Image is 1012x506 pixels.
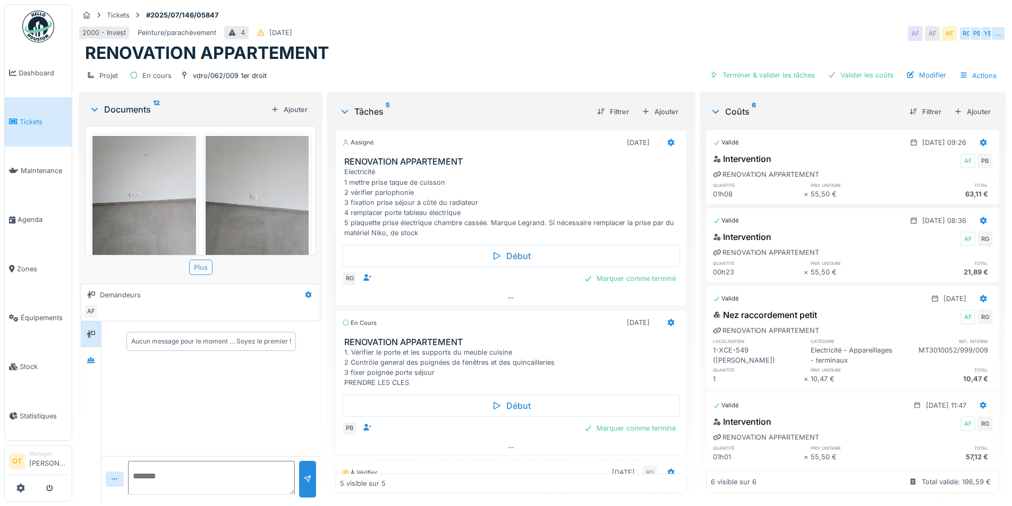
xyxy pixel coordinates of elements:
div: 21,89 € [902,267,992,277]
div: [DATE] [627,318,650,328]
div: RENOVATION APPARTEMENT [713,432,819,442]
h1: RENOVATION APPARTEMENT [85,43,329,63]
div: 1-XCE-549 ([PERSON_NAME]) [713,345,804,365]
div: RG [977,416,992,431]
div: AF [925,26,940,41]
div: Coûts [710,105,901,118]
div: [DATE] [269,28,292,38]
div: [DATE] 09:26 [922,138,966,148]
div: Validé [713,401,739,410]
div: YE [980,26,995,41]
div: RG [977,310,992,324]
h6: total [902,366,992,373]
a: Agenda [5,195,72,244]
div: Actions [955,68,1001,83]
h6: prix unitaire [811,444,902,451]
div: Electricité 1 mettre prise taque de cuisson 2 vérifier parlophonie 3 fixation prise séjour à côté... [344,167,682,238]
div: AF [942,26,957,41]
div: RG [959,26,974,41]
li: [PERSON_NAME] [29,450,67,473]
div: RENOVATION APPARTEMENT [713,169,819,179]
span: Dashboard [19,68,67,78]
div: Début [342,394,679,417]
span: Tickets [20,117,67,127]
div: Terminer & valider les tâches [705,68,819,82]
div: MT3010052/999/009 [902,345,992,365]
h6: total [902,182,992,188]
div: 55,50 € [811,189,902,199]
h6: prix unitaire [811,260,902,267]
div: vdro/062/009 1er droit [193,71,267,81]
a: Maintenance [5,147,72,195]
div: [DATE] 11:47 [926,400,966,410]
h6: prix unitaire [811,182,902,188]
div: PB [970,26,984,41]
div: 00h23 [713,267,804,277]
div: × [804,452,811,462]
div: En cours [142,71,172,81]
h6: quantité [713,366,804,373]
div: Total validé: 196,59 € [922,477,991,487]
div: [DATE] [943,294,966,304]
h6: quantité [713,444,804,451]
div: Ajouter [950,105,995,119]
div: AF [960,153,975,168]
a: OT Manager[PERSON_NAME] [9,450,67,475]
div: RG [342,271,357,286]
div: Demandeurs [100,290,141,300]
div: × [804,189,811,199]
div: Aucun message pour le moment … Soyez le premier ! [131,337,291,346]
div: 10,47 € [811,374,902,384]
span: Stock [20,362,67,372]
a: Statistiques [5,391,72,440]
span: Agenda [18,215,67,225]
div: 63,11 € [902,189,992,199]
li: OT [9,453,25,469]
div: … [991,26,1006,41]
h6: catégorie [811,338,902,345]
div: AF [908,26,923,41]
span: Zones [17,264,67,274]
div: Projet [99,71,118,81]
div: Intervention [713,415,771,428]
div: [DATE] [627,138,650,148]
div: AF [83,304,98,319]
div: [DATE] [612,467,635,477]
div: [DATE] 08:36 [922,216,966,226]
div: RG [977,231,992,246]
div: Nez raccordement petit [713,308,817,321]
a: Zones [5,244,72,293]
div: Filtrer [905,105,946,119]
div: Intervention [713,230,771,243]
h6: quantité [713,182,804,188]
h3: RENOVATION APPARTEMENT [344,157,682,167]
div: À vérifier [342,468,377,477]
div: AF [960,231,975,246]
div: Ajouter [267,102,312,117]
div: Modifier [902,68,950,82]
a: Stock [5,342,72,391]
div: 10,47 € [902,374,992,384]
div: 57,12 € [902,452,992,462]
a: Équipements [5,293,72,342]
div: RG [643,465,658,480]
h6: prix unitaire [811,366,902,373]
h3: RENOVATION APPARTEMENT [344,337,682,347]
h6: quantité [713,260,804,267]
div: Manager [29,450,67,458]
div: 1. Vérifier le porte et les supports du meuble cuisine 2 Contrôle general des poignées de fenêtre... [344,347,682,388]
div: Validé [713,138,739,147]
div: Tickets [107,10,130,20]
div: Intervention [713,152,771,165]
h6: total [902,260,992,267]
div: 5 visible sur 5 [340,478,386,488]
div: 6 visible sur 6 [711,477,756,487]
span: Statistiques [20,411,67,421]
img: meoxbxs8pgiannhw1gshytpkhcxa [92,136,196,273]
div: 2000 - Invest [82,28,126,38]
div: Filtrer [593,105,633,119]
div: Ajouter [637,105,683,119]
img: 8ev1gnh2kldndaxca8qwq0g8bty9 [206,136,309,273]
div: Tâches [339,105,588,118]
div: AF [960,416,975,431]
